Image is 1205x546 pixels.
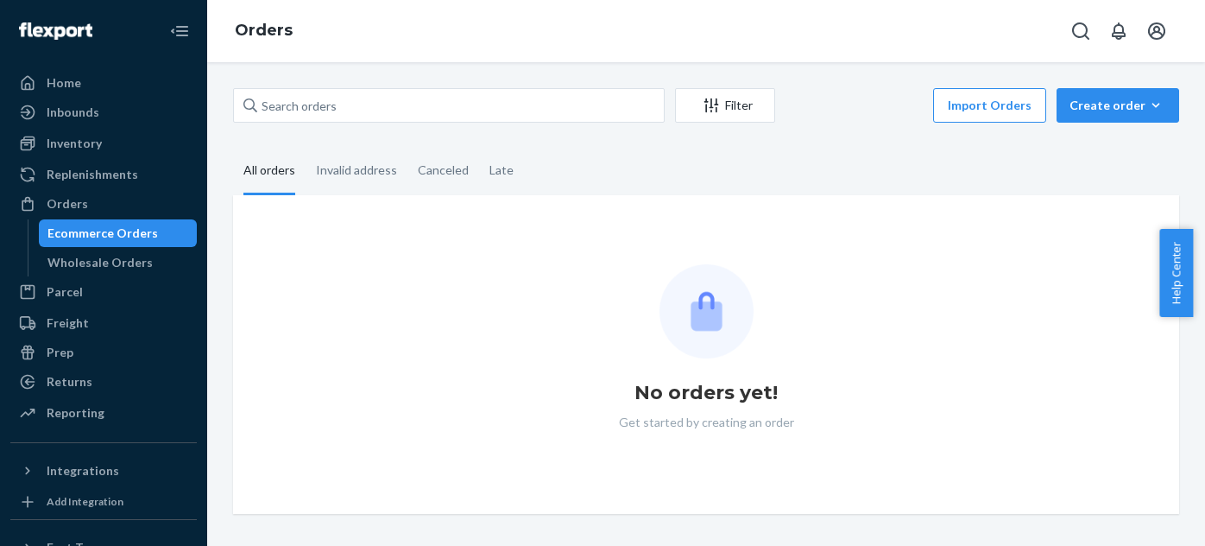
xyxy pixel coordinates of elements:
[675,88,775,123] button: Filter
[243,148,295,195] div: All orders
[10,69,197,97] a: Home
[10,368,197,396] a: Returns
[10,309,197,337] a: Freight
[47,225,158,242] div: Ecommerce Orders
[418,148,469,193] div: Canceled
[47,195,88,213] div: Orders
[47,462,119,479] div: Integrations
[162,14,197,48] button: Close Navigation
[233,88,665,123] input: Search orders
[634,379,778,407] h1: No orders yet!
[47,404,104,422] div: Reporting
[10,190,197,218] a: Orders
[47,135,102,152] div: Inventory
[221,6,306,56] ol: breadcrumbs
[676,97,774,114] div: Filter
[619,414,794,431] p: Get started by creating an order
[47,74,81,92] div: Home
[47,494,123,509] div: Add Integration
[39,249,198,276] a: Wholesale Orders
[47,373,92,390] div: Returns
[10,98,197,126] a: Inbounds
[10,399,197,427] a: Reporting
[1139,14,1174,48] button: Open account menu
[235,21,293,40] a: Orders
[47,166,138,183] div: Replenishments
[10,130,197,157] a: Inventory
[47,283,83,301] div: Parcel
[1057,88,1179,123] button: Create order
[659,264,754,359] img: Empty list
[47,104,99,121] div: Inbounds
[10,492,197,512] a: Add Integration
[1159,229,1193,317] button: Help Center
[1063,14,1098,48] button: Open Search Box
[10,457,197,485] button: Integrations
[10,278,197,306] a: Parcel
[10,161,197,188] a: Replenishments
[316,148,397,193] div: Invalid address
[47,314,89,332] div: Freight
[19,22,92,40] img: Flexport logo
[47,254,153,271] div: Wholesale Orders
[1069,97,1166,114] div: Create order
[933,88,1046,123] button: Import Orders
[39,219,198,247] a: Ecommerce Orders
[47,344,73,361] div: Prep
[489,148,514,193] div: Late
[10,339,197,366] a: Prep
[1101,14,1136,48] button: Open notifications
